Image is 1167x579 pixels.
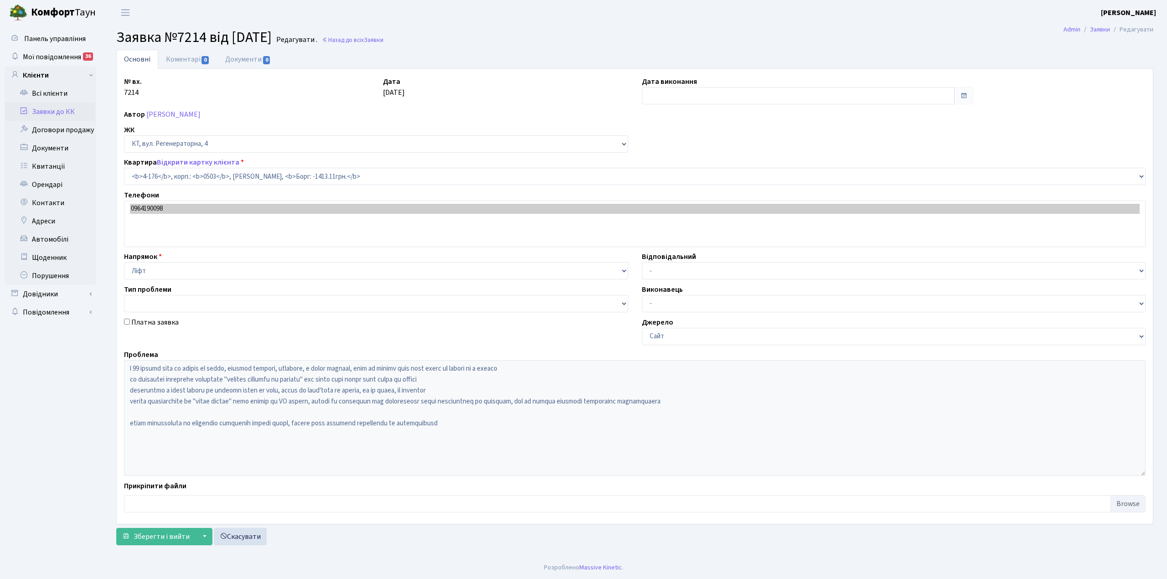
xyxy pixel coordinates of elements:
[124,124,134,135] label: ЖК
[1101,8,1156,18] b: [PERSON_NAME]
[5,121,96,139] a: Договори продажу
[5,285,96,303] a: Довідники
[124,481,186,491] label: Прикріпити файли
[544,563,623,573] div: Розроблено .
[5,248,96,267] a: Щоденник
[214,528,267,545] a: Скасувати
[5,176,96,194] a: Орендарі
[23,52,81,62] span: Мої повідомлення
[5,66,96,84] a: Клієнти
[24,34,86,44] span: Панель управління
[5,139,96,157] a: Документи
[130,204,1140,214] option: 0964190098
[1050,20,1167,39] nav: breadcrumb
[124,360,1146,476] textarea: l 99 ipsumd sita co adipis el seddo, eiusmod tempori, utlabore, e dolor magnaal, enim ad minimv q...
[5,103,96,121] a: Заявки до КК
[642,251,696,262] label: Відповідальний
[364,36,383,44] span: Заявки
[5,84,96,103] a: Всі клієнти
[131,317,179,328] label: Платна заявка
[83,52,93,61] div: 36
[201,56,209,64] span: 0
[124,251,162,262] label: Напрямок
[116,27,272,48] span: Заявка №7214 від [DATE]
[376,76,635,104] div: [DATE]
[146,109,201,119] a: [PERSON_NAME]
[116,50,158,69] a: Основні
[117,76,376,104] div: 7214
[1101,7,1156,18] a: [PERSON_NAME]
[134,532,190,542] span: Зберегти і вийти
[124,284,171,295] label: Тип проблеми
[263,56,270,64] span: 0
[124,157,244,168] label: Квартира
[5,212,96,230] a: Адреси
[642,317,673,328] label: Джерело
[158,50,217,69] a: Коментарі
[116,528,196,545] button: Зберегти і вийти
[1064,25,1080,34] a: Admin
[579,563,622,572] a: Massive Kinetic
[31,5,75,20] b: Комфорт
[217,50,279,69] a: Документи
[124,168,1146,185] select: )
[274,36,317,44] small: Редагувати .
[124,349,158,360] label: Проблема
[322,36,383,44] a: Назад до всіхЗаявки
[31,5,96,21] span: Таун
[5,30,96,48] a: Панель управління
[1110,25,1153,35] li: Редагувати
[5,157,96,176] a: Квитанції
[157,157,239,167] a: Відкрити картку клієнта
[5,194,96,212] a: Контакти
[124,109,145,120] label: Автор
[642,76,697,87] label: Дата виконання
[5,303,96,321] a: Повідомлення
[124,190,159,201] label: Телефони
[5,48,96,66] a: Мої повідомлення36
[642,284,683,295] label: Виконавець
[1090,25,1110,34] a: Заявки
[5,267,96,285] a: Порушення
[9,4,27,22] img: logo.png
[383,76,400,87] label: Дата
[5,230,96,248] a: Автомобілі
[114,5,137,20] button: Переключити навігацію
[124,76,142,87] label: № вх.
